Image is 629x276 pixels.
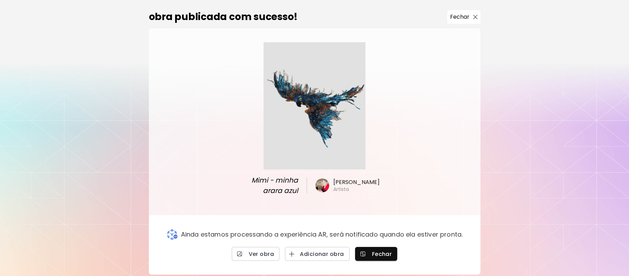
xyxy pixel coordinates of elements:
[355,247,398,261] button: Fechar
[181,231,463,238] p: Ainda estamos processando a experiência AR, será notificado quando ela estiver pronta.
[232,175,298,196] span: Mimi - minha arara azul
[264,42,365,169] img: large.webp
[237,250,274,258] span: Ver obra
[333,178,380,186] h6: [PERSON_NAME]
[232,247,280,261] a: Ver obra
[285,247,349,261] button: Adicionar obra
[361,250,392,258] span: Fechar
[333,186,349,192] h6: Artista
[290,250,344,258] span: Adicionar obra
